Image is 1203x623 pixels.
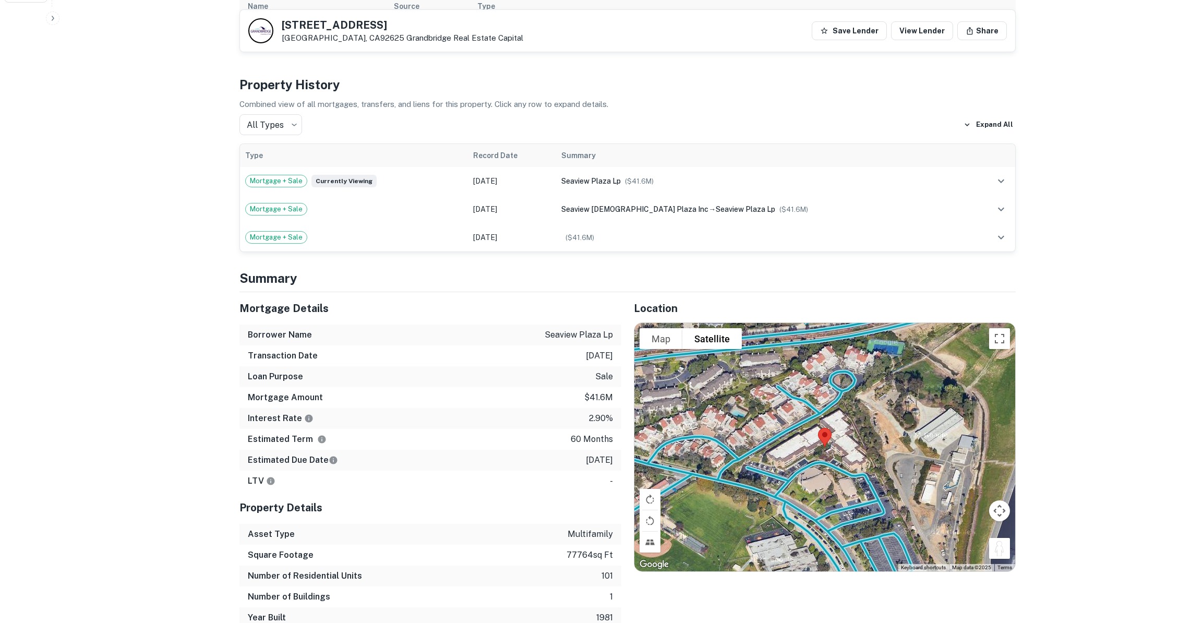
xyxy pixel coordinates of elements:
[567,549,613,561] p: 77764 sq ft
[634,301,1016,316] h5: Location
[566,234,594,242] span: ($ 41.6M )
[248,412,314,425] h6: Interest Rate
[989,328,1010,349] button: Toggle fullscreen view
[901,564,946,571] button: Keyboard shortcuts
[992,229,1010,246] button: expand row
[561,205,708,213] span: seaview [DEMOGRAPHIC_DATA] plaza inc
[891,21,953,40] a: View Lender
[640,510,660,531] button: Rotate map counterclockwise
[468,167,556,195] td: [DATE]
[586,350,613,362] p: [DATE]
[248,475,275,487] h6: LTV
[589,412,613,425] p: 2.90%
[468,144,556,167] th: Record Date
[561,203,965,215] div: →
[246,204,307,214] span: Mortgage + Sale
[239,269,1016,287] h4: Summary
[317,435,327,444] svg: Term is based on a standard schedule for this type of loan.
[601,570,613,582] p: 101
[468,195,556,223] td: [DATE]
[239,500,621,516] h5: Property Details
[248,549,314,561] h6: Square Footage
[640,328,682,349] button: Show street map
[957,21,1007,40] button: Share
[610,475,613,487] p: -
[640,532,660,553] button: Tilt map
[248,528,295,541] h6: Asset Type
[248,329,312,341] h6: Borrower Name
[266,476,275,486] svg: LTVs displayed on the website are for informational purposes only and may be reported incorrectly...
[239,114,302,135] div: All Types
[952,565,991,570] span: Map data ©2025
[625,177,654,185] span: ($ 41.6M )
[329,456,338,465] svg: Estimate is based on a standard schedule for this type of loan.
[240,144,468,167] th: Type
[561,177,621,185] span: seaview plaza lp
[997,565,1012,570] a: Terms (opens in new tab)
[637,558,671,571] a: Open this area in Google Maps (opens a new window)
[406,33,523,42] a: Grandbridge Real Estate Capital
[248,570,362,582] h6: Number of Residential Units
[468,223,556,251] td: [DATE]
[571,433,613,446] p: 60 months
[248,591,330,603] h6: Number of Buildings
[989,500,1010,521] button: Map camera controls
[545,329,613,341] p: seaview plaza lp
[246,176,307,186] span: Mortgage + Sale
[586,454,613,466] p: [DATE]
[716,205,775,213] span: seaview plaza lp
[248,454,338,466] h6: Estimated Due Date
[556,144,970,167] th: Summary
[282,33,523,43] p: [GEOGRAPHIC_DATA], CA92625
[282,20,523,30] h5: [STREET_ADDRESS]
[239,301,621,316] h5: Mortgage Details
[304,414,314,423] svg: The interest rates displayed on the website are for informational purposes only and may be report...
[311,175,377,187] span: Currently viewing
[584,391,613,404] p: $41.6m
[961,117,1016,133] button: Expand All
[682,328,742,349] button: Show satellite imagery
[989,538,1010,559] button: Drag Pegman onto the map to open Street View
[812,21,887,40] button: Save Lender
[610,591,613,603] p: 1
[992,200,1010,218] button: expand row
[239,98,1016,111] p: Combined view of all mortgages, transfers, and liens for this property. Click any row to expand d...
[248,370,303,383] h6: Loan Purpose
[637,558,671,571] img: Google
[568,528,613,541] p: multifamily
[248,391,323,404] h6: Mortgage Amount
[595,370,613,383] p: sale
[640,489,660,510] button: Rotate map clockwise
[239,75,1016,94] h4: Property History
[992,172,1010,190] button: expand row
[248,433,327,446] h6: Estimated Term
[779,206,808,213] span: ($ 41.6M )
[248,350,318,362] h6: Transaction Date
[246,232,307,243] span: Mortgage + Sale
